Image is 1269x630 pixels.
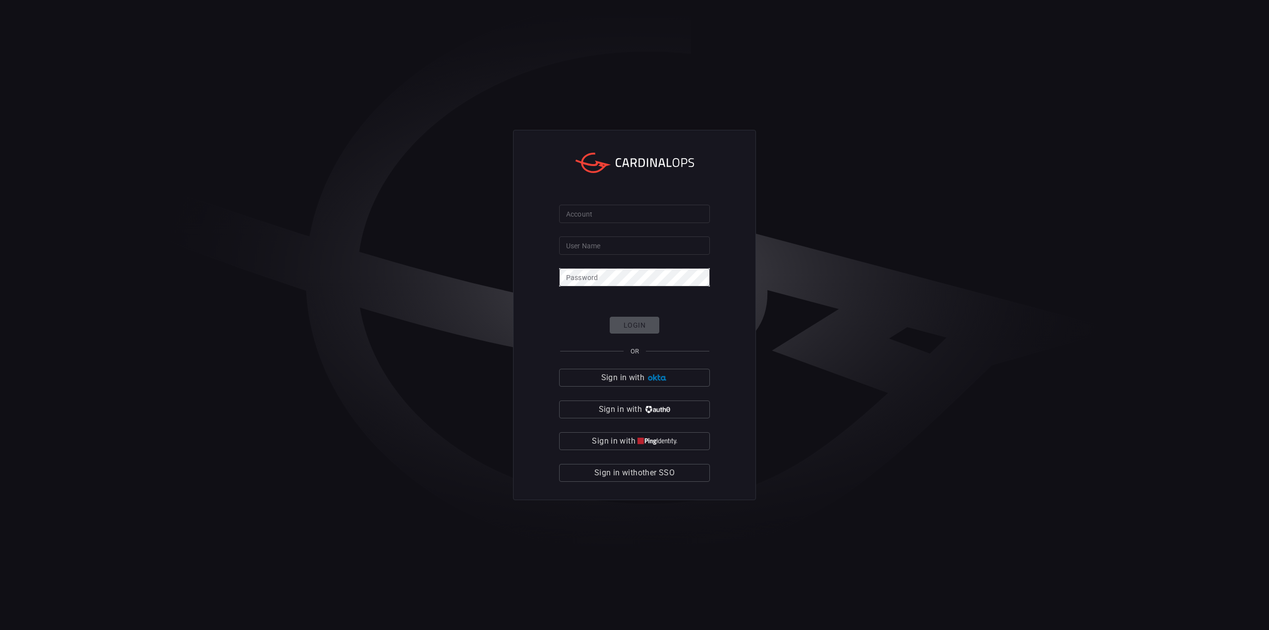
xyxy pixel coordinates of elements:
input: Type your account [559,205,710,223]
span: Sign in with [601,371,644,385]
img: Ad5vKXme8s1CQAAAABJRU5ErkJggg== [646,374,668,382]
span: Sign in with [592,434,635,448]
span: Sign in with [599,402,642,416]
button: Sign in with [559,401,710,418]
img: vP8Hhh4KuCH8AavWKdZY7RZgAAAAASUVORK5CYII= [644,406,670,413]
button: Sign in with [559,369,710,387]
button: Sign in with [559,432,710,450]
button: Sign in withother SSO [559,464,710,482]
img: quu4iresuhQAAAABJRU5ErkJggg== [637,438,677,445]
input: Type your user name [559,236,710,255]
span: OR [631,347,639,355]
span: Sign in with other SSO [594,466,675,480]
